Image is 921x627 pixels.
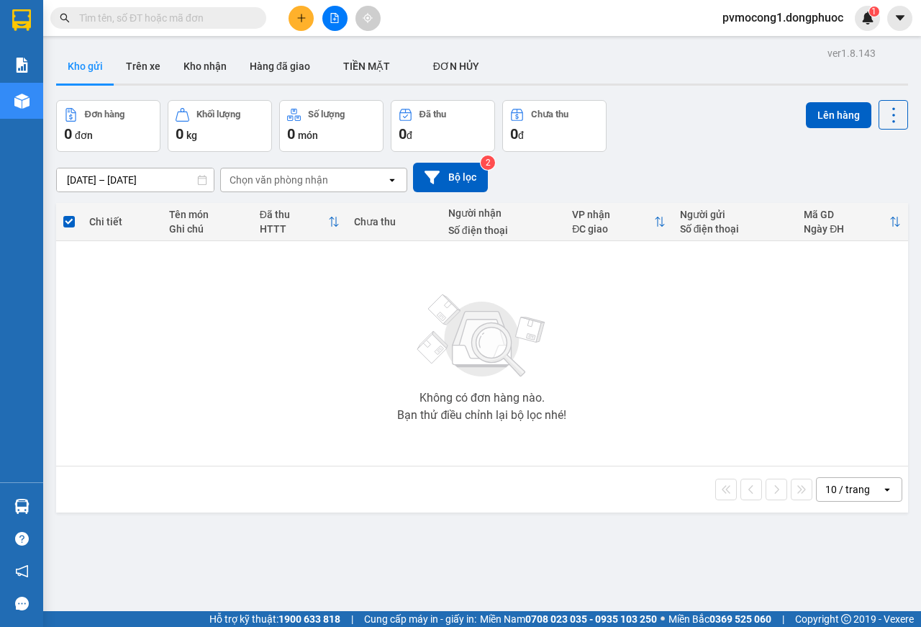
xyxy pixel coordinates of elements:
[355,6,381,31] button: aim
[709,613,771,625] strong: 0369 525 060
[14,499,30,514] img: warehouse-icon
[57,168,214,191] input: Select a date range.
[782,611,784,627] span: |
[572,223,653,235] div: ĐC giao
[15,597,29,610] span: message
[661,616,665,622] span: ⚪️
[871,6,876,17] span: 1
[230,173,328,187] div: Chọn văn phòng nhận
[881,484,893,495] svg: open
[448,225,558,236] div: Số điện thoại
[825,482,870,497] div: 10 / trang
[510,125,518,143] span: 0
[399,125,407,143] span: 0
[298,130,318,141] span: món
[363,13,373,23] span: aim
[260,223,328,235] div: HTTT
[448,207,558,219] div: Người nhận
[804,223,889,235] div: Ngày ĐH
[861,12,874,24] img: icon-new-feature
[386,174,398,186] svg: open
[169,209,245,220] div: Tên món
[806,102,871,128] button: Lên hàng
[525,613,657,625] strong: 0708 023 035 - 0935 103 250
[419,392,545,404] div: Không có đơn hàng nào.
[419,109,446,119] div: Đã thu
[278,613,340,625] strong: 1900 633 818
[407,130,412,141] span: đ
[668,611,771,627] span: Miền Bắc
[279,100,384,152] button: Số lượng0món
[56,49,114,84] button: Kho gửi
[343,60,390,72] span: TIỀN MẶT
[56,100,160,152] button: Đơn hàng0đơn
[169,223,245,235] div: Ghi chú
[14,94,30,109] img: warehouse-icon
[60,13,70,23] span: search
[354,216,434,227] div: Chưa thu
[322,6,348,31] button: file-add
[841,614,851,624] span: copyright
[168,100,272,152] button: Khối lượng0kg
[209,611,340,627] span: Hỗ trợ kỹ thuật:
[260,209,328,220] div: Đã thu
[75,130,93,141] span: đơn
[287,125,295,143] span: 0
[253,203,347,241] th: Toggle SortBy
[196,109,240,119] div: Khối lượng
[289,6,314,31] button: plus
[518,130,524,141] span: đ
[308,109,345,119] div: Số lượng
[15,532,29,546] span: question-circle
[827,45,876,61] div: ver 1.8.143
[804,209,889,220] div: Mã GD
[172,49,238,84] button: Kho nhận
[176,125,183,143] span: 0
[680,223,790,235] div: Số điện thoại
[480,611,657,627] span: Miền Nam
[413,163,488,192] button: Bộ lọc
[186,130,197,141] span: kg
[481,155,495,170] sup: 2
[15,564,29,578] span: notification
[797,203,908,241] th: Toggle SortBy
[64,125,72,143] span: 0
[114,49,172,84] button: Trên xe
[531,109,568,119] div: Chưa thu
[391,100,495,152] button: Đã thu0đ
[238,49,322,84] button: Hàng đã giao
[894,12,907,24] span: caret-down
[14,58,30,73] img: solution-icon
[296,13,307,23] span: plus
[351,611,353,627] span: |
[887,6,912,31] button: caret-down
[433,60,479,72] span: ĐƠN HỦY
[79,10,249,26] input: Tìm tên, số ĐT hoặc mã đơn
[89,216,155,227] div: Chi tiết
[572,209,653,220] div: VP nhận
[364,611,476,627] span: Cung cấp máy in - giấy in:
[869,6,879,17] sup: 1
[410,286,554,387] img: svg+xml;base64,PHN2ZyBjbGFzcz0ibGlzdC1wbHVnX19zdmciIHhtbG5zPSJodHRwOi8vd3d3LnczLm9yZy8yMDAwL3N2Zy...
[711,9,855,27] span: pvmocong1.dongphuoc
[85,109,124,119] div: Đơn hàng
[330,13,340,23] span: file-add
[680,209,790,220] div: Người gửi
[12,9,31,31] img: logo-vxr
[397,410,566,421] div: Bạn thử điều chỉnh lại bộ lọc nhé!
[502,100,607,152] button: Chưa thu0đ
[565,203,672,241] th: Toggle SortBy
